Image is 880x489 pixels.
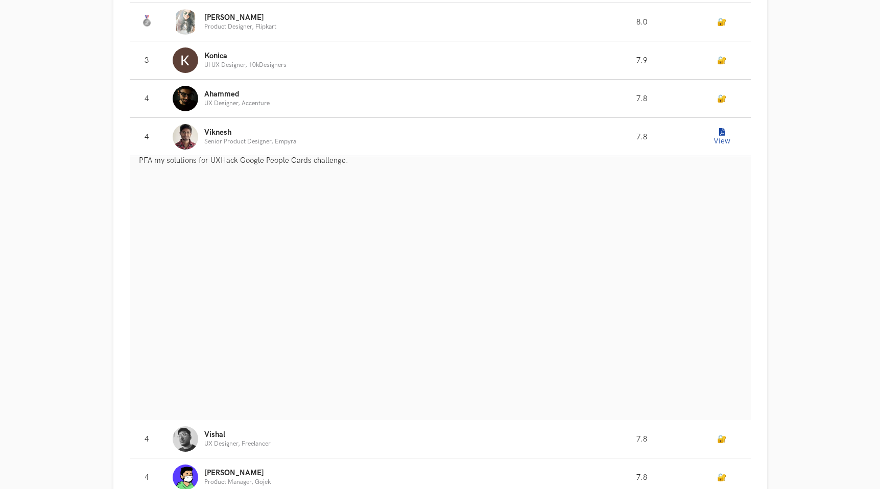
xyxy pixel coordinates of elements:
[204,469,271,477] p: [PERSON_NAME]
[204,23,276,30] p: Product Designer, Flipkart
[204,479,271,485] p: Product Manager, Gojek
[711,127,732,147] button: View
[139,156,751,165] p: PFA my solutions for UXHack Google People Cards challenge.
[204,62,287,68] p: UI UX Designer, 10kDesigners
[173,86,198,111] img: Profile photo
[139,165,751,420] iframe: PDF Embed API
[130,80,173,118] td: 4
[173,47,198,73] img: Profile photo
[130,420,173,458] td: 4
[591,3,693,41] td: 8.0
[204,431,271,439] p: Vishal
[591,80,693,118] td: 7.8
[130,118,173,156] td: 4
[204,138,296,145] p: Senior Product Designer, Empyra
[204,90,270,99] p: Ahammed
[204,14,276,22] p: [PERSON_NAME]
[130,41,173,80] td: 3
[204,129,296,137] p: Viknesh
[204,441,271,447] p: UX Designer, Freelancer
[717,56,726,65] a: 🔐
[717,473,726,482] a: 🔐
[173,124,198,150] img: Profile photo
[204,100,270,107] p: UX Designer, Accenture
[173,9,198,35] img: Profile photo
[717,18,726,27] a: 🔐
[717,435,726,444] a: 🔐
[591,420,693,458] td: 7.8
[140,15,153,27] img: Silver Medal
[204,52,287,60] p: Konica
[717,94,726,103] a: 🔐
[591,41,693,80] td: 7.9
[173,426,198,452] img: Profile photo
[591,118,693,156] td: 7.8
